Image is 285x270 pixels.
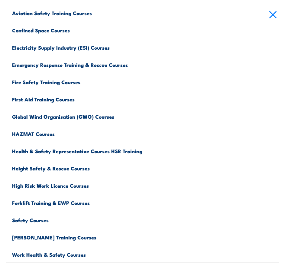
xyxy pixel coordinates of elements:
[12,228,279,245] a: [PERSON_NAME] Training Courses
[12,211,279,228] a: Safety Courses
[12,73,279,90] a: Fire Safety Training Courses
[12,38,279,55] a: Electricity Supply Industry (ESI) Courses
[12,90,279,107] a: First Aid Training Courses
[12,107,279,124] a: Global Wind Organisation (GWO) Courses
[12,193,279,211] a: Forklift Training & EWP Courses
[12,4,279,21] a: Aviation Safety Training Courses
[12,176,279,193] a: High Risk Work Licence Courses
[12,55,279,73] a: Emergency Response Training & Rescue Courses
[12,159,279,176] a: Height Safety & Rescue Courses
[12,124,279,142] a: HAZMAT Courses
[12,21,279,38] a: Confined Space Courses
[12,142,279,159] a: Health & Safety Representative Courses HSR Training
[12,245,279,262] a: Work Health & Safety Courses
